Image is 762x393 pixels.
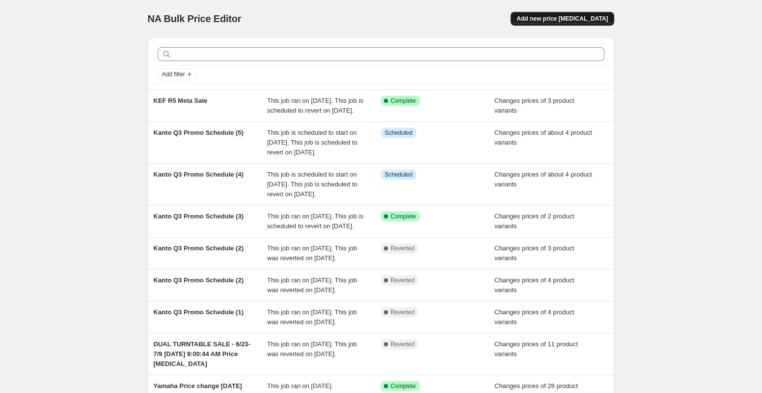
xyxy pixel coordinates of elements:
[385,129,413,137] span: Scheduled
[391,97,416,105] span: Complete
[154,129,244,136] span: Kanto Q3 Promo Schedule (5)
[517,15,608,23] span: Add new price [MEDICAL_DATA]
[267,340,357,358] span: This job ran on [DATE]. This job was reverted on [DATE].
[162,70,185,78] span: Add filter
[391,340,415,348] span: Reverted
[494,97,574,114] span: Changes prices of 3 product variants
[267,171,357,198] span: This job is scheduled to start on [DATE]. This job is scheduled to revert on [DATE].
[267,212,363,230] span: This job ran on [DATE]. This job is scheduled to revert on [DATE].
[154,97,208,104] span: KEF R5 Meta Sale
[391,212,416,220] span: Complete
[494,171,592,188] span: Changes prices of about 4 product variants
[494,276,574,294] span: Changes prices of 4 product variants
[494,129,592,146] span: Changes prices of about 4 product variants
[148,13,242,24] span: NA Bulk Price Editor
[511,12,614,26] button: Add new price [MEDICAL_DATA]
[494,340,578,358] span: Changes prices of 11 product variants
[267,382,333,390] span: This job ran on [DATE].
[494,244,574,262] span: Changes prices of 3 product variants
[391,276,415,284] span: Reverted
[154,276,244,284] span: Kanto Q3 Promo Schedule (2)
[267,129,357,156] span: This job is scheduled to start on [DATE]. This job is scheduled to revert on [DATE].
[154,382,242,390] span: Yamaha Price change [DATE]
[391,382,416,390] span: Complete
[158,68,197,80] button: Add filter
[494,308,574,326] span: Changes prices of 4 product variants
[154,212,244,220] span: Kanto Q3 Promo Schedule (3)
[494,212,574,230] span: Changes prices of 2 product variants
[154,244,244,252] span: Kanto Q3 Promo Schedule (2)
[154,308,244,316] span: Kanto Q3 Promo Schedule (1)
[391,244,415,252] span: Reverted
[267,97,363,114] span: This job ran on [DATE]. This job is scheduled to revert on [DATE].
[267,244,357,262] span: This job ran on [DATE]. This job was reverted on [DATE].
[154,340,250,367] span: DUAL TURNTABLE SALE - 6/23-7/9 [DATE] 9:00:44 AM Price [MEDICAL_DATA]
[154,171,244,178] span: Kanto Q3 Promo Schedule (4)
[391,308,415,316] span: Reverted
[385,171,413,179] span: Scheduled
[267,276,357,294] span: This job ran on [DATE]. This job was reverted on [DATE].
[267,308,357,326] span: This job ran on [DATE]. This job was reverted on [DATE].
